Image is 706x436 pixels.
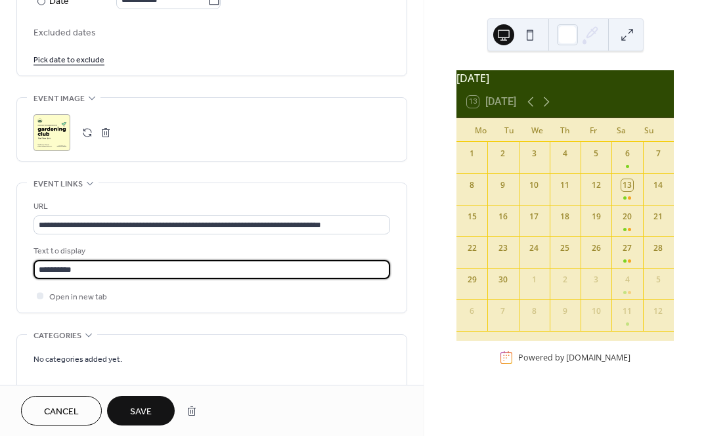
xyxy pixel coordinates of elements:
div: URL [33,200,387,213]
div: Fr [579,118,607,142]
div: 4 [621,274,633,286]
button: Cancel [21,396,102,425]
span: Cancel [44,405,79,419]
span: Event image [33,92,85,106]
div: 2 [559,274,571,286]
div: 1 [466,148,478,160]
div: 18 [559,211,571,223]
span: Event links [33,177,83,191]
div: 16 [497,211,509,223]
div: ; [33,114,70,151]
div: Th [551,118,579,142]
span: No categories added yet. [33,353,122,366]
div: 19 [590,211,602,223]
div: Tu [495,118,523,142]
div: 9 [497,179,509,191]
div: 12 [652,305,664,317]
div: 29 [466,274,478,286]
div: 3 [590,274,602,286]
div: 8 [528,305,540,317]
span: Open in new tab [49,290,107,304]
div: 10 [590,305,602,317]
span: Save [130,405,152,419]
div: 15 [466,211,478,223]
div: 7 [497,305,509,317]
div: 21 [652,211,664,223]
div: 7 [652,148,664,160]
div: 13 [621,179,633,191]
div: 30 [497,274,509,286]
div: 17 [528,211,540,223]
div: 20 [621,211,633,223]
div: 12 [590,179,602,191]
div: 24 [528,242,540,254]
button: Save [107,396,175,425]
div: Text to display [33,244,387,258]
div: 28 [652,242,664,254]
div: 1 [528,274,540,286]
div: Sa [607,118,636,142]
div: 26 [590,242,602,254]
div: 23 [497,242,509,254]
div: Su [635,118,663,142]
div: 14 [652,179,664,191]
div: 2 [497,148,509,160]
div: 5 [652,274,664,286]
div: 4 [559,148,571,160]
div: 22 [466,242,478,254]
a: [DOMAIN_NAME] [566,352,630,363]
div: Powered by [518,352,630,363]
div: 27 [621,242,633,254]
div: 3 [528,148,540,160]
span: Categories [33,329,81,343]
div: 8 [466,179,478,191]
div: 11 [621,305,633,317]
div: 6 [466,305,478,317]
span: Excluded dates [33,26,390,40]
div: Mo [467,118,495,142]
span: Pick date to exclude [33,53,104,67]
div: 25 [559,242,571,254]
div: [DATE] [456,70,674,86]
div: 10 [528,179,540,191]
div: 6 [621,148,633,160]
div: We [523,118,551,142]
div: 5 [590,148,602,160]
div: 11 [559,179,571,191]
div: 9 [559,305,571,317]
